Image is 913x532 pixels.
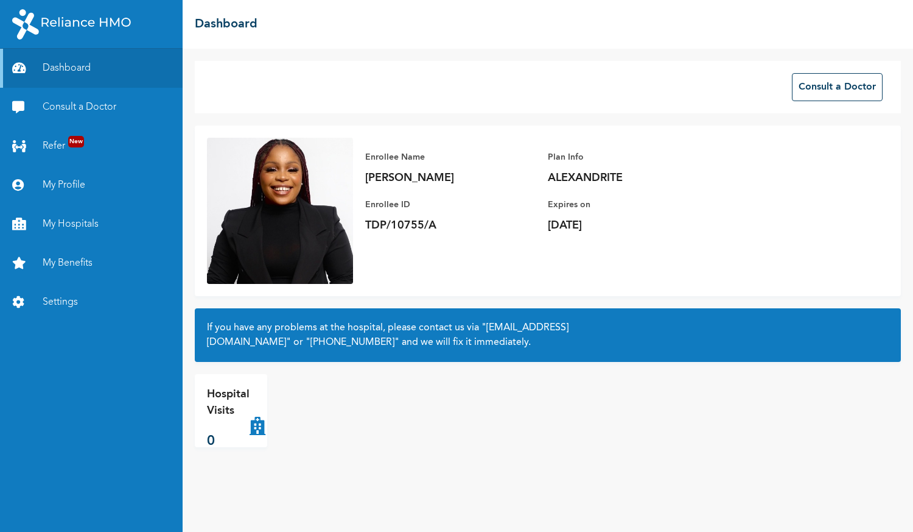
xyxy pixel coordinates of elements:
p: Hospital Visits [207,386,250,419]
span: New [68,136,84,147]
p: Enrollee ID [365,197,536,212]
p: [PERSON_NAME] [365,171,536,185]
p: Plan Info [548,150,718,165]
p: [DATE] [548,218,718,233]
p: ALEXANDRITE [548,171,718,185]
h2: Dashboard [195,15,257,34]
img: Enrollee [207,138,353,284]
p: TDP/10755/A [365,218,536,233]
button: Consult a Doctor [792,73,883,101]
p: Enrollee Name [365,150,536,165]
p: Expires on [548,197,718,212]
p: 0 [207,431,250,452]
img: RelianceHMO's Logo [12,9,131,40]
a: "[PHONE_NUMBER]" [306,338,399,347]
h2: If you have any problems at the hospital, please contact us via or and we will fix it immediately. [207,321,889,350]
